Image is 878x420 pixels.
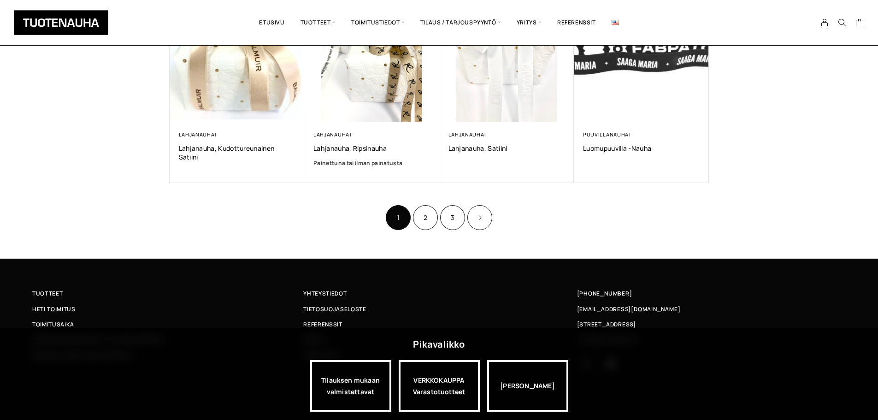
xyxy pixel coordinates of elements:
[509,7,549,38] span: Yritys
[577,319,636,329] span: [STREET_ADDRESS]
[313,131,353,138] a: Lahjanauhat
[440,205,465,230] a: Sivu 3
[32,289,303,298] a: Tuotteet
[855,18,864,29] a: Cart
[32,304,303,314] a: Heti toimitus
[412,7,509,38] span: Tilaus / Tarjouspyyntö
[303,304,574,314] a: Tietosuojaseloste
[612,20,619,25] img: English
[343,7,412,38] span: Toimitustiedot
[303,289,347,298] span: Yhteystiedot
[293,7,343,38] span: Tuotteet
[303,319,342,329] span: Referenssit
[386,205,411,230] span: Sivu 1
[303,304,366,314] span: Tietosuojaseloste
[179,131,218,138] a: Lahjanauhat
[179,144,295,161] a: Lahjanauha, kudottureunainen satiini
[32,304,76,314] span: Heti toimitus
[32,289,63,298] span: Tuotteet
[14,10,108,35] img: Tuotenauha Oy
[549,7,604,38] a: Referenssit
[399,360,480,412] a: VERKKOKAUPPAVarastotuotteet
[313,144,430,153] a: Lahjanauha, ripsinauha
[577,289,632,298] a: [PHONE_NUMBER]
[577,304,681,314] a: [EMAIL_ADDRESS][DOMAIN_NAME]
[32,319,303,329] a: Toimitusaika
[170,204,709,231] nav: Product Pagination
[487,360,568,412] div: [PERSON_NAME]
[303,319,574,329] a: Referenssit
[313,159,402,167] strong: Painettuna tai ilman painatusta
[583,144,700,153] a: Luomupuuvilla -nauha
[251,7,292,38] a: Etusivu
[833,18,851,27] button: Search
[399,360,480,412] div: VERKKOKAUPPA Varastotuotteet
[448,144,565,153] a: Lahjanauha, satiini
[413,336,465,353] div: Pikavalikko
[313,159,430,168] a: Painettuna tai ilman painatusta
[303,289,574,298] a: Yhteystiedot
[310,360,391,412] a: Tilauksen mukaan valmistettavat
[448,131,488,138] a: Lahjanauhat
[32,319,74,329] span: Toimitusaika
[583,131,632,138] a: Puuvillanauhat
[816,18,834,27] a: My Account
[413,205,438,230] a: Sivu 2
